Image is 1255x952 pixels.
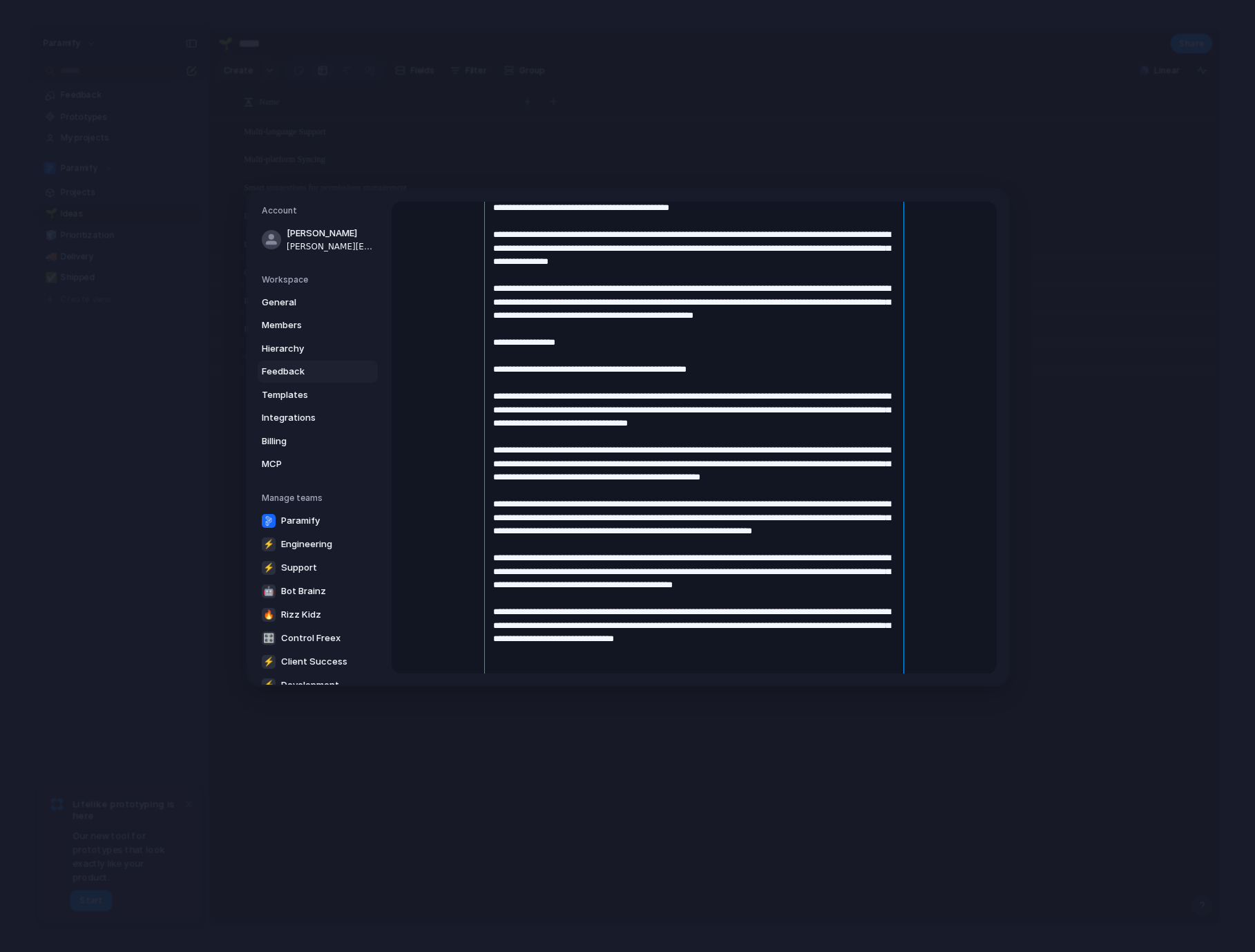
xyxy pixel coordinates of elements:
div: 🔥 [262,608,276,622]
span: Bot Brainz [281,584,326,598]
span: [PERSON_NAME] [287,227,375,240]
div: 🤖 [262,584,276,598]
a: 🔥Rizz Kidz [258,604,378,626]
span: Engineering [281,537,332,551]
div: ⚡ [262,537,276,551]
div: ⚡ [262,678,276,692]
h5: Manage teams [262,492,378,504]
span: Support [281,561,317,575]
span: Templates [262,388,350,402]
a: ⚡Development [258,674,378,696]
span: MCP [262,457,350,471]
span: Billing [262,435,350,448]
span: Members [262,318,350,332]
a: Paramify [258,510,378,532]
a: Integrations [258,407,378,429]
span: Integrations [262,411,350,425]
span: Rizz Kidz [281,608,321,622]
h5: Workspace [262,274,378,286]
a: Templates [258,384,378,406]
a: 🤖Bot Brainz [258,580,378,602]
div: ⚡ [262,561,276,575]
h5: Account [262,204,378,217]
a: MCP [258,453,378,475]
a: 🎛Control Freex [258,627,378,649]
a: General [258,292,378,314]
a: Feedback [258,361,378,383]
span: Control Freex [281,631,341,645]
span: Development [281,678,339,692]
span: Paramify [281,514,320,528]
span: Client Success [281,655,347,669]
span: General [262,296,350,310]
a: ⚡Support [258,557,378,579]
a: [PERSON_NAME][PERSON_NAME][EMAIL_ADDRESS][DOMAIN_NAME] [258,222,378,257]
div: 🎛 [262,631,276,645]
a: ⚡Client Success [258,651,378,673]
a: Hierarchy [258,338,378,360]
span: [PERSON_NAME][EMAIL_ADDRESS][DOMAIN_NAME] [287,240,375,253]
span: Hierarchy [262,342,350,356]
a: Members [258,314,378,336]
a: ⚡Engineering [258,533,378,555]
span: Feedback [262,365,350,379]
div: ⚡ [262,655,276,669]
a: Billing [258,430,378,453]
